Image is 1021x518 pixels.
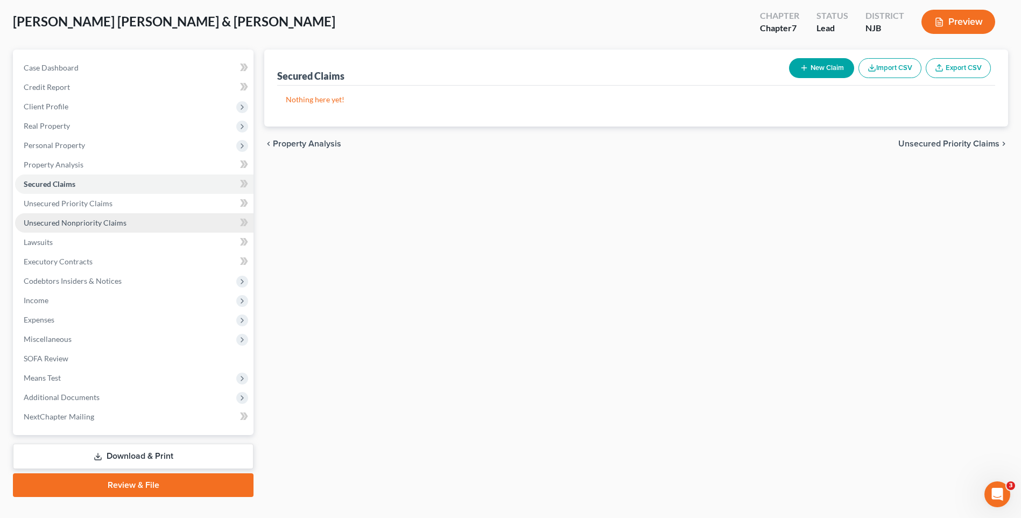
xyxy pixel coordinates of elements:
a: Lawsuits [15,233,254,252]
span: Client Profile [24,102,68,111]
button: New Claim [789,58,854,78]
span: 7 [792,23,797,33]
a: Download & Print [13,444,254,469]
i: chevron_right [999,139,1008,148]
a: Executory Contracts [15,252,254,271]
span: Lawsuits [24,237,53,247]
button: Import CSV [858,58,921,78]
div: NJB [865,22,904,34]
span: SOFA Review [24,354,68,363]
i: chevron_left [264,139,273,148]
span: NextChapter Mailing [24,412,94,421]
a: Credit Report [15,78,254,97]
a: SOFA Review [15,349,254,368]
span: Additional Documents [24,393,100,402]
button: Unsecured Priority Claims chevron_right [898,139,1008,148]
a: NextChapter Mailing [15,407,254,426]
span: Codebtors Insiders & Notices [24,276,122,285]
span: Income [24,296,48,305]
a: Export CSV [926,58,991,78]
span: Executory Contracts [24,257,93,266]
span: Unsecured Priority Claims [898,139,999,148]
a: Property Analysis [15,155,254,174]
button: chevron_left Property Analysis [264,139,341,148]
span: Expenses [24,315,54,324]
a: Review & File [13,473,254,497]
a: Unsecured Priority Claims [15,194,254,213]
div: Lead [816,22,848,34]
iframe: Intercom live chat [984,481,1010,507]
span: [PERSON_NAME] [PERSON_NAME] & [PERSON_NAME] [13,13,335,29]
span: Case Dashboard [24,63,79,72]
span: Unsecured Priority Claims [24,199,112,208]
a: Unsecured Nonpriority Claims [15,213,254,233]
div: District [865,10,904,22]
p: Nothing here yet! [286,94,987,105]
div: Secured Claims [277,69,344,82]
div: Status [816,10,848,22]
span: Miscellaneous [24,334,72,344]
span: Property Analysis [24,160,83,169]
span: Real Property [24,121,70,130]
div: Chapter [760,10,799,22]
div: Chapter [760,22,799,34]
button: Preview [921,10,995,34]
span: Personal Property [24,141,85,150]
a: Case Dashboard [15,58,254,78]
span: Secured Claims [24,179,75,188]
a: Secured Claims [15,174,254,194]
span: Credit Report [24,82,70,92]
span: 3 [1006,481,1015,490]
span: Unsecured Nonpriority Claims [24,218,126,227]
span: Means Test [24,373,61,382]
span: Property Analysis [273,139,341,148]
